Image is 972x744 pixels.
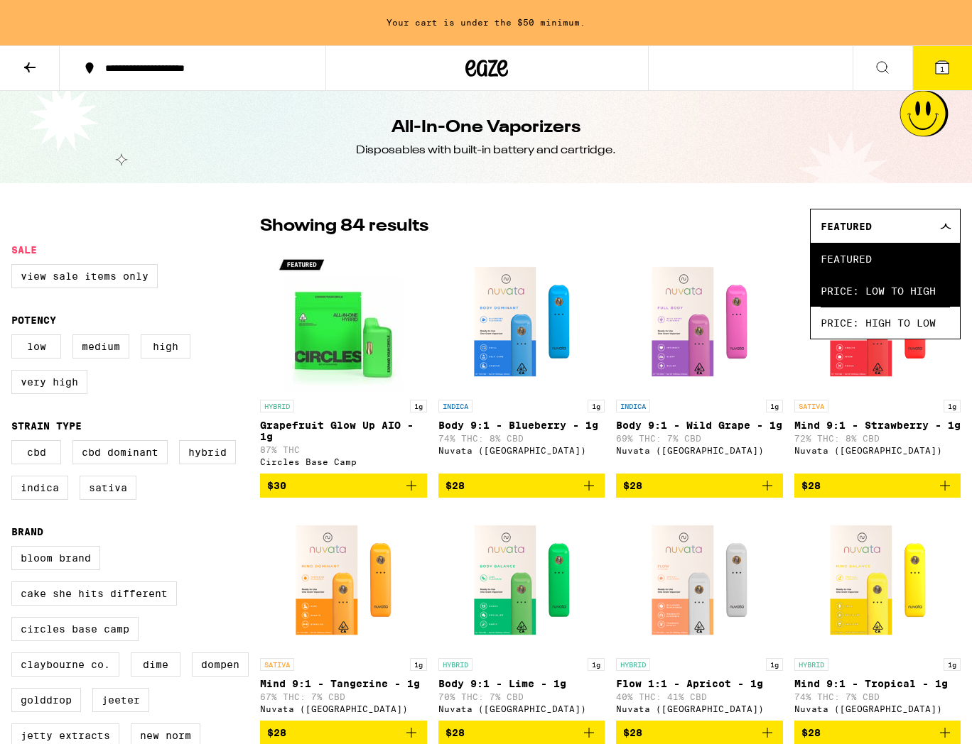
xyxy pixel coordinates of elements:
p: Flow 1:1 - Apricot - 1g [616,678,783,689]
p: 74% THC: 7% CBD [794,692,961,701]
a: Open page for Grapefruit Glow Up AIO - 1g from Circles Base Camp [260,251,427,474]
div: Nuvata ([GEOGRAPHIC_DATA]) [616,704,783,713]
span: $28 [445,727,465,738]
label: Claybourne Co. [11,652,119,677]
span: $28 [801,480,821,491]
p: INDICA [438,400,472,412]
p: HYBRID [794,658,828,671]
p: 72% THC: 8% CBD [794,434,961,443]
legend: Sale [11,244,37,256]
p: HYBRID [438,658,472,671]
p: 40% THC: 41% CBD [616,692,783,701]
h1: All-In-One Vaporizers [391,116,580,140]
p: HYBRID [616,658,650,671]
p: INDICA [616,400,650,412]
a: Open page for Body 9:1 - Blueberry - 1g from Nuvata (CA) [438,251,605,474]
span: Price: Low to High [821,275,950,307]
span: $28 [623,727,642,738]
label: Jeeter [92,688,149,712]
label: Bloom Brand [11,546,100,570]
div: Nuvata ([GEOGRAPHIC_DATA]) [616,446,783,455]
a: Open page for Body 9:1 - Wild Grape - 1g from Nuvata (CA) [616,251,783,474]
a: Open page for Mind 9:1 - Tropical - 1g from Nuvata (CA) [794,509,961,721]
p: 69% THC: 7% CBD [616,434,783,443]
button: Add to bag [260,474,427,498]
p: Mind 9:1 - Tangerine - 1g [260,678,427,689]
label: View Sale Items Only [11,264,158,288]
img: Nuvata (CA) - Flow 1:1 - Apricot - 1g [628,509,770,651]
p: SATIVA [794,400,828,412]
p: Body 9:1 - Wild Grape - 1g [616,420,783,431]
img: Nuvata (CA) - Body 9:1 - Blueberry - 1g [450,251,593,393]
legend: Strain Type [11,420,82,432]
legend: Brand [11,526,43,537]
p: Showing 84 results [260,214,428,239]
p: 1g [766,658,783,671]
a: Open page for Mind 9:1 - Strawberry - 1g from Nuvata (CA) [794,251,961,474]
p: HYBRID [260,400,294,412]
a: Open page for Mind 9:1 - Tangerine - 1g from Nuvata (CA) [260,509,427,721]
div: Nuvata ([GEOGRAPHIC_DATA]) [438,446,605,455]
span: $28 [623,480,642,491]
button: Add to bag [794,474,961,498]
p: 67% THC: 7% CBD [260,692,427,701]
a: Open page for Body 9:1 - Lime - 1g from Nuvata (CA) [438,509,605,721]
img: Nuvata (CA) - Mind 9:1 - Tangerine - 1g [272,509,414,651]
img: Nuvata (CA) - Body 9:1 - Lime - 1g [450,509,593,651]
div: Nuvata ([GEOGRAPHIC_DATA]) [260,704,427,713]
span: 1 [940,65,944,73]
span: Price: High to Low [821,307,950,339]
label: Hybrid [179,440,236,464]
p: 1g [588,658,605,671]
span: $30 [267,480,286,491]
p: 74% THC: 8% CBD [438,434,605,443]
label: Cake She Hits Different [11,581,177,606]
div: Nuvata ([GEOGRAPHIC_DATA]) [438,704,605,713]
span: Featured [821,221,872,232]
img: Nuvata (CA) - Mind 9:1 - Tropical - 1g [806,509,949,651]
p: 87% THC [260,445,427,454]
p: 1g [766,400,783,412]
p: 70% THC: 7% CBD [438,692,605,701]
p: Body 9:1 - Lime - 1g [438,678,605,689]
label: DIME [131,652,180,677]
div: Disposables with built-in battery and cartridge. [356,143,616,158]
label: Dompen [192,652,249,677]
img: Nuvata (CA) - Body 9:1 - Wild Grape - 1g [628,251,770,393]
button: 1 [912,46,972,90]
div: Circles Base Camp [260,457,427,466]
label: GoldDrop [11,688,81,712]
p: Grapefruit Glow Up AIO - 1g [260,420,427,442]
div: Nuvata ([GEOGRAPHIC_DATA]) [794,446,961,455]
label: Sativa [80,476,136,500]
label: CBD Dominant [72,440,168,464]
span: Featured [821,243,950,275]
span: Hi. Need any help? [9,10,102,21]
label: Medium [72,334,129,359]
p: Mind 9:1 - Strawberry - 1g [794,420,961,431]
img: Nuvata (CA) - Mind 9:1 - Strawberry - 1g [806,251,949,393]
p: SATIVA [260,658,294,671]
p: 1g [588,400,605,412]
button: Add to bag [438,474,605,498]
button: Add to bag [616,474,783,498]
legend: Potency [11,314,56,326]
label: CBD [11,440,61,464]
span: $28 [267,727,286,738]
label: Very High [11,370,87,394]
label: Low [11,334,61,359]
span: $28 [801,727,821,738]
p: 1g [410,400,427,412]
p: 1g [944,400,961,412]
span: $28 [445,480,465,491]
p: 1g [944,658,961,671]
a: Open page for Flow 1:1 - Apricot - 1g from Nuvata (CA) [616,509,783,721]
p: 1g [410,658,427,671]
label: Circles Base Camp [11,617,139,641]
p: Mind 9:1 - Tropical - 1g [794,678,961,689]
p: Body 9:1 - Blueberry - 1g [438,420,605,431]
div: Nuvata ([GEOGRAPHIC_DATA]) [794,704,961,713]
label: Indica [11,476,68,500]
img: Circles Base Camp - Grapefruit Glow Up AIO - 1g [272,251,414,393]
label: High [141,334,190,359]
